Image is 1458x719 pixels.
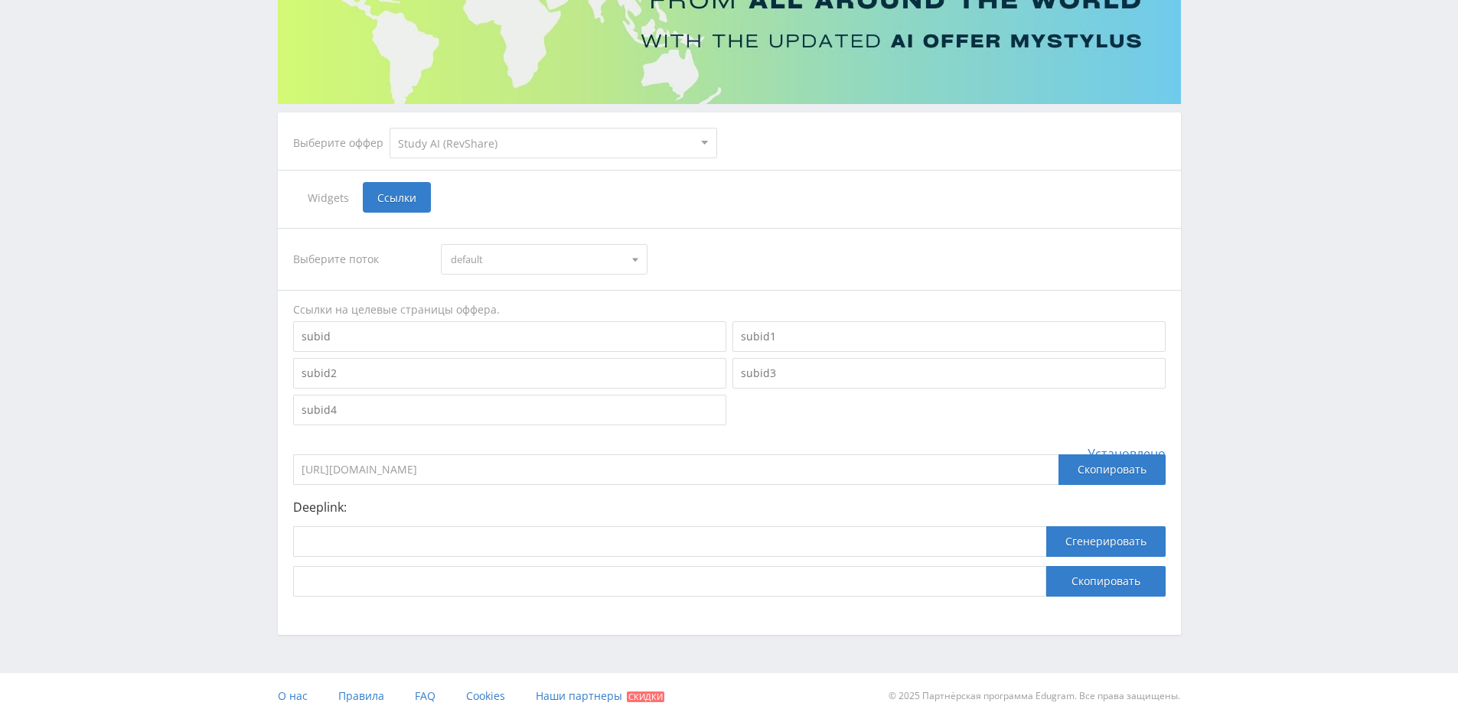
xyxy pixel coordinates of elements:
[293,302,1166,317] div: Ссылки на целевые страницы оффера.
[293,182,363,213] span: Widgets
[536,688,622,703] span: Наши партнеры
[293,500,1166,514] p: Deeplink:
[293,395,726,425] input: subid4
[278,673,308,719] a: О нас
[293,137,390,149] div: Выберите оффер
[1058,454,1166,485] div: Скопировать
[536,673,664,719] a: Наши партнеры Скидки
[415,688,435,703] span: FAQ
[451,245,624,274] span: default
[732,358,1166,389] input: subid3
[627,691,664,702] span: Скидки
[338,673,384,719] a: Правила
[466,688,505,703] span: Cookies
[736,673,1180,719] div: © 2025 Партнёрская программа Edugram. Все права защищены.
[278,688,308,703] span: О нас
[293,244,426,275] div: Выберите поток
[466,673,505,719] a: Cookies
[1046,566,1166,597] button: Скопировать
[1088,447,1166,460] span: Установлено
[363,182,431,213] span: Ссылки
[1046,526,1166,557] button: Сгенерировать
[415,673,435,719] a: FAQ
[732,321,1166,352] input: subid1
[338,688,384,703] span: Правила
[293,358,726,389] input: subid2
[293,321,726,352] input: subid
